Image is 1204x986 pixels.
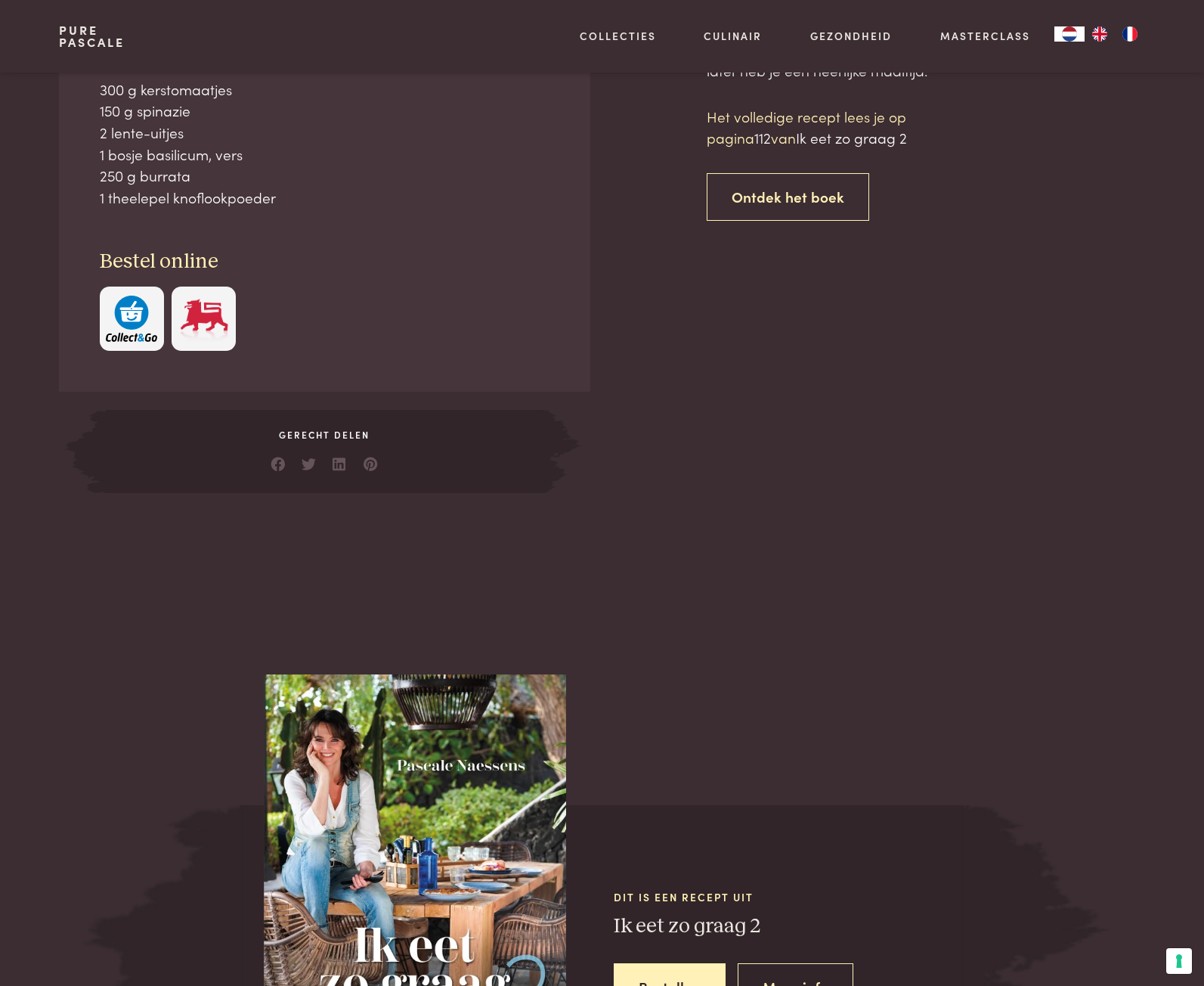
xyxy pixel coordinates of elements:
[1085,26,1115,42] a: EN
[100,100,550,122] div: 150 g spinazie
[100,249,550,275] h3: Bestel online
[754,127,771,147] span: 112
[100,187,550,209] div: 1 theelepel knoflookpoeder
[810,28,892,44] a: Gezondheid
[106,428,543,442] span: Gerecht delen
[580,28,656,44] a: Collecties
[1054,26,1085,42] a: NL
[1166,948,1192,974] button: Uw voorkeuren voor toestemming voor trackingtechnologieën
[178,296,230,342] img: Delhaize
[614,889,964,905] span: Dit is een recept uit
[707,173,869,221] a: Ontdek het boek
[940,28,1030,44] a: Masterclass
[1085,26,1145,42] ul: Language list
[707,106,964,149] p: Het volledige recept lees je op pagina van
[1054,26,1085,42] div: Language
[106,296,157,342] img: c308188babc36a3a401bcb5cb7e020f4d5ab42f7cacd8327e500463a43eeb86c.svg
[59,24,125,48] a: PurePascale
[100,165,550,187] div: 250 g burrata
[704,28,762,44] a: Culinair
[100,79,550,101] div: 300 g kerstomaatjes
[614,913,964,940] h3: Ik eet zo graag 2
[100,122,550,144] div: 2 lente-uitjes
[1054,26,1145,42] aside: Language selected: Nederlands
[1115,26,1145,42] a: FR
[796,127,907,147] span: Ik eet zo graag 2
[100,144,550,166] div: 1 bosje basilicum, vers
